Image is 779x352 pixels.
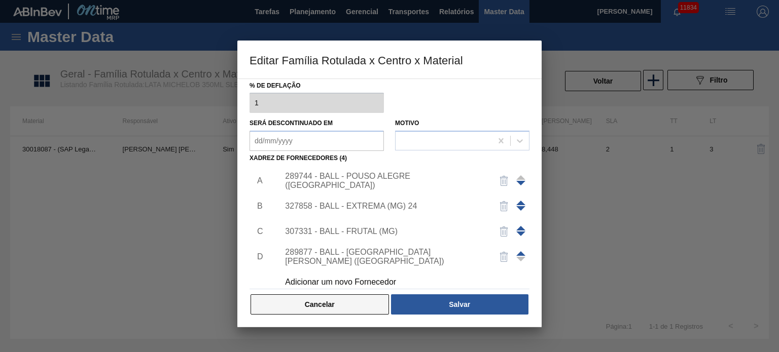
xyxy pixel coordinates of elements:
div: 289744 - BALL - POUSO ALEGRE ([GEOGRAPHIC_DATA]) [285,172,484,190]
div: Adicionar um novo Fornecedor [285,278,484,287]
span: Mover para cima [516,231,525,236]
span: Mover para cima [516,226,525,230]
input: dd/mm/yyyy [250,131,384,151]
button: delete-icon [492,245,516,269]
div: 307331 - BALL - FRUTAL (MG) [285,227,484,236]
label: % de deflação [250,79,384,93]
button: Salvar [391,294,528,315]
h3: Editar Família Rotulada x Centro x Material [237,41,542,79]
li: D [250,244,265,269]
label: Será descontinuado em [250,120,333,127]
label: Xadrez de Fornecedores (4) [250,154,347,162]
img: delete-icon [498,175,510,187]
span: Mover para cima [516,251,525,256]
span: Mover para cima [516,201,525,205]
label: Motivo [395,120,419,127]
img: delete-icon [498,225,510,238]
div: 289877 - BALL - [GEOGRAPHIC_DATA][PERSON_NAME] ([GEOGRAPHIC_DATA]) [285,248,484,266]
button: delete-icon [492,219,516,244]
li: C [250,219,265,244]
img: delete-icon [498,200,510,212]
span: Mover para cima [516,181,525,185]
div: 327858 - BALL - EXTREMA (MG) 24 [285,202,484,211]
button: delete-icon [492,169,516,193]
img: delete-icon [498,251,510,263]
li: B [250,193,265,219]
li: A [250,168,265,193]
button: delete-icon [492,194,516,218]
span: Mover para cima [516,206,525,211]
button: Cancelar [251,294,389,315]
